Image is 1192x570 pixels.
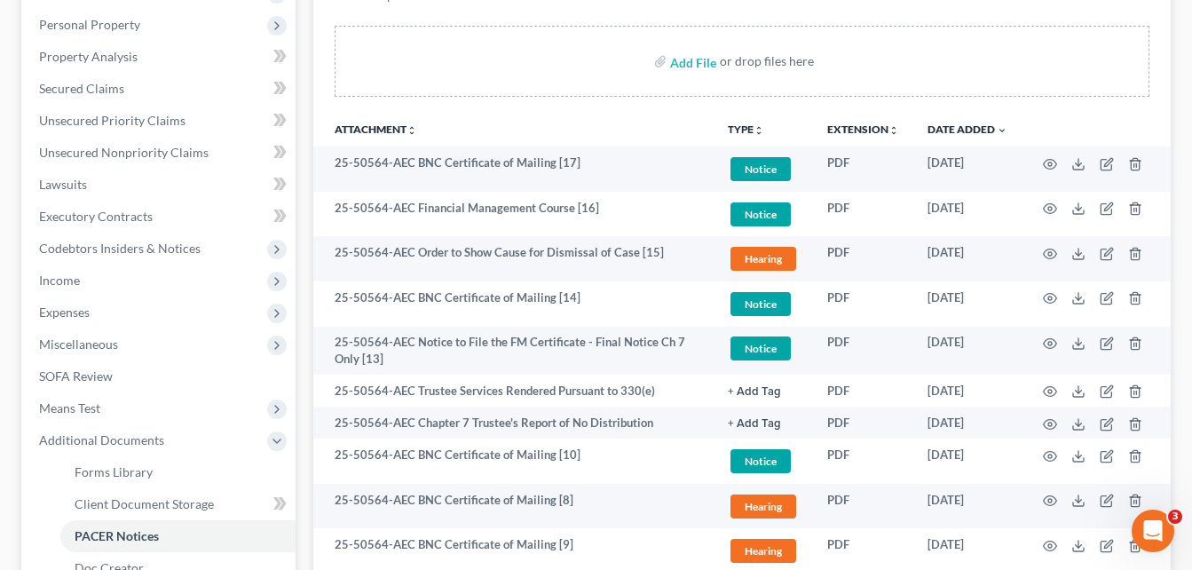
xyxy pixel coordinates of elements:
[913,146,1022,192] td: [DATE]
[39,432,164,447] span: Additional Documents
[728,383,799,400] a: + Add Tag
[913,327,1022,376] td: [DATE]
[75,528,159,543] span: PACER Notices
[25,137,296,169] a: Unsecured Nonpriority Claims
[813,484,913,529] td: PDF
[39,49,138,64] span: Property Analysis
[313,375,714,407] td: 25-50564-AEC Trustee Services Rendered Pursuant to 330(e)
[754,125,764,136] i: unfold_more
[25,73,296,105] a: Secured Claims
[313,407,714,439] td: 25-50564-AEC Chapter 7 Trustee's Report of No Distribution
[730,449,791,473] span: Notice
[913,439,1022,484] td: [DATE]
[913,192,1022,237] td: [DATE]
[720,52,814,70] div: or drop files here
[728,200,799,229] a: Notice
[39,81,124,96] span: Secured Claims
[25,169,296,201] a: Lawsuits
[39,241,201,256] span: Codebtors Insiders & Notices
[39,305,90,320] span: Expenses
[25,105,296,137] a: Unsecured Priority Claims
[728,124,764,136] button: TYPEunfold_more
[913,281,1022,327] td: [DATE]
[728,154,799,184] a: Notice
[813,281,913,327] td: PDF
[728,289,799,319] a: Notice
[25,41,296,73] a: Property Analysis
[60,488,296,520] a: Client Document Storage
[730,292,791,316] span: Notice
[39,273,80,288] span: Income
[60,456,296,488] a: Forms Library
[813,146,913,192] td: PDF
[728,244,799,273] a: Hearing
[813,439,913,484] td: PDF
[888,125,899,136] i: unfold_more
[39,177,87,192] span: Lawsuits
[997,125,1007,136] i: expand_more
[728,386,781,398] button: + Add Tag
[728,492,799,521] a: Hearing
[728,536,799,566] a: Hearing
[313,236,714,281] td: 25-50564-AEC Order to Show Cause for Dismissal of Case [15]
[313,439,714,484] td: 25-50564-AEC BNC Certificate of Mailing [10]
[25,360,296,392] a: SOFA Review
[1168,510,1182,524] span: 3
[728,334,799,363] a: Notice
[313,281,714,327] td: 25-50564-AEC BNC Certificate of Mailing [14]
[39,113,186,128] span: Unsecured Priority Claims
[813,327,913,376] td: PDF
[813,236,913,281] td: PDF
[39,17,140,32] span: Personal Property
[75,496,214,511] span: Client Document Storage
[730,247,796,271] span: Hearing
[730,336,791,360] span: Notice
[39,336,118,352] span: Miscellaneous
[813,192,913,237] td: PDF
[1132,510,1174,552] iframe: Intercom live chat
[728,415,799,431] a: + Add Tag
[728,418,781,430] button: + Add Tag
[813,407,913,439] td: PDF
[60,520,296,552] a: PACER Notices
[75,464,153,479] span: Forms Library
[913,407,1022,439] td: [DATE]
[730,495,796,519] span: Hearing
[913,484,1022,529] td: [DATE]
[813,375,913,407] td: PDF
[928,123,1007,136] a: Date Added expand_more
[730,539,796,563] span: Hearing
[313,327,714,376] td: 25-50564-AEC Notice to File the FM Certificate - Final Notice Ch 7 Only [13]
[39,145,209,160] span: Unsecured Nonpriority Claims
[313,192,714,237] td: 25-50564-AEC Financial Management Course [16]
[335,123,417,136] a: Attachmentunfold_more
[913,236,1022,281] td: [DATE]
[728,447,799,476] a: Notice
[313,484,714,529] td: 25-50564-AEC BNC Certificate of Mailing [8]
[407,125,417,136] i: unfold_more
[827,123,899,136] a: Extensionunfold_more
[730,157,791,181] span: Notice
[913,375,1022,407] td: [DATE]
[39,209,153,224] span: Executory Contracts
[25,201,296,233] a: Executory Contracts
[39,400,100,416] span: Means Test
[730,202,791,226] span: Notice
[39,368,113,384] span: SOFA Review
[313,146,714,192] td: 25-50564-AEC BNC Certificate of Mailing [17]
